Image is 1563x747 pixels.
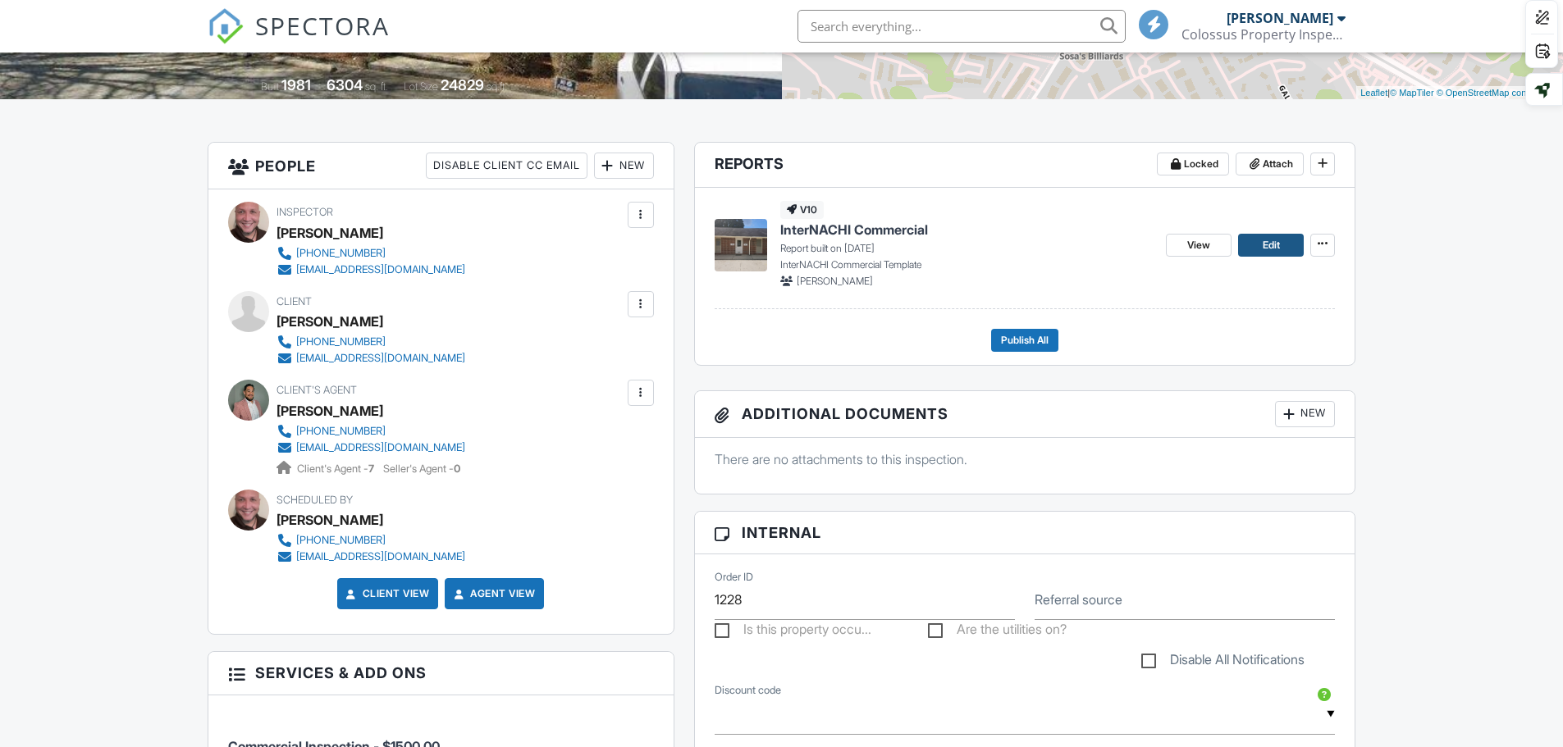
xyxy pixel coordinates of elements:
a: © MapTiler [1390,88,1434,98]
a: [EMAIL_ADDRESS][DOMAIN_NAME] [276,350,465,367]
span: sq.ft. [487,80,507,93]
div: [EMAIL_ADDRESS][DOMAIN_NAME] [296,263,465,276]
div: [PERSON_NAME] [276,309,383,334]
div: New [594,153,654,179]
label: Are the utilities on? [928,622,1067,642]
label: Discount code [715,683,781,698]
span: SPECTORA [255,8,390,43]
span: Built [261,80,279,93]
div: | [1356,86,1563,100]
h3: People [208,143,674,189]
div: [PERSON_NAME] [276,221,383,245]
div: New [1275,401,1335,427]
label: Referral source [1035,590,1122,608]
a: [PERSON_NAME] [276,399,383,423]
p: There are no attachments to this inspection. [715,450,1336,468]
div: Colossus Property Inspections, LLC [1181,26,1346,43]
span: Client's Agent - [297,462,377,475]
div: [EMAIL_ADDRESS][DOMAIN_NAME] [296,441,465,454]
div: [PERSON_NAME] [276,508,383,532]
div: [EMAIL_ADDRESS][DOMAIN_NAME] [296,352,465,365]
span: Lot Size [404,80,438,93]
h3: Services & Add ons [208,652,674,695]
a: Agent View [450,585,535,602]
label: Disable All Notifications [1141,652,1305,672]
span: sq. ft. [365,80,388,93]
strong: 0 [454,462,460,475]
div: [PHONE_NUMBER] [296,425,386,438]
h3: Additional Documents [695,391,1355,438]
div: [PHONE_NUMBER] [296,534,386,547]
div: [PHONE_NUMBER] [296,335,386,348]
div: [PERSON_NAME] [1227,10,1333,26]
span: Client [276,295,312,307]
span: Seller's Agent - [383,462,460,475]
strong: 7 [368,462,374,475]
div: [PHONE_NUMBER] [296,247,386,260]
div: 1981 [281,76,311,93]
a: [PHONE_NUMBER] [276,245,465,262]
span: Scheduled By [276,494,353,506]
a: © OpenStreetMap contributors [1437,88,1559,98]
a: [PHONE_NUMBER] [276,334,465,350]
span: Client's Agent [276,384,357,396]
a: SPECTORA [208,22,390,57]
a: [PHONE_NUMBER] [276,532,465,549]
img: The Best Home Inspection Software - Spectora [208,8,244,44]
div: [EMAIL_ADDRESS][DOMAIN_NAME] [296,550,465,563]
div: 24829 [441,76,484,93]
input: Search everything... [797,10,1126,43]
a: [EMAIL_ADDRESS][DOMAIN_NAME] [276,262,465,278]
a: [EMAIL_ADDRESS][DOMAIN_NAME] [276,549,465,565]
span: Inspector [276,206,333,218]
a: Leaflet [1360,88,1387,98]
a: Client View [343,585,430,602]
a: [EMAIL_ADDRESS][DOMAIN_NAME] [276,440,465,456]
label: Order ID [715,570,753,585]
a: [PHONE_NUMBER] [276,423,465,440]
div: Disable Client CC Email [426,153,587,179]
div: 6304 [327,76,363,93]
h3: Internal [695,512,1355,554]
label: Is this property occupied? [715,622,871,642]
